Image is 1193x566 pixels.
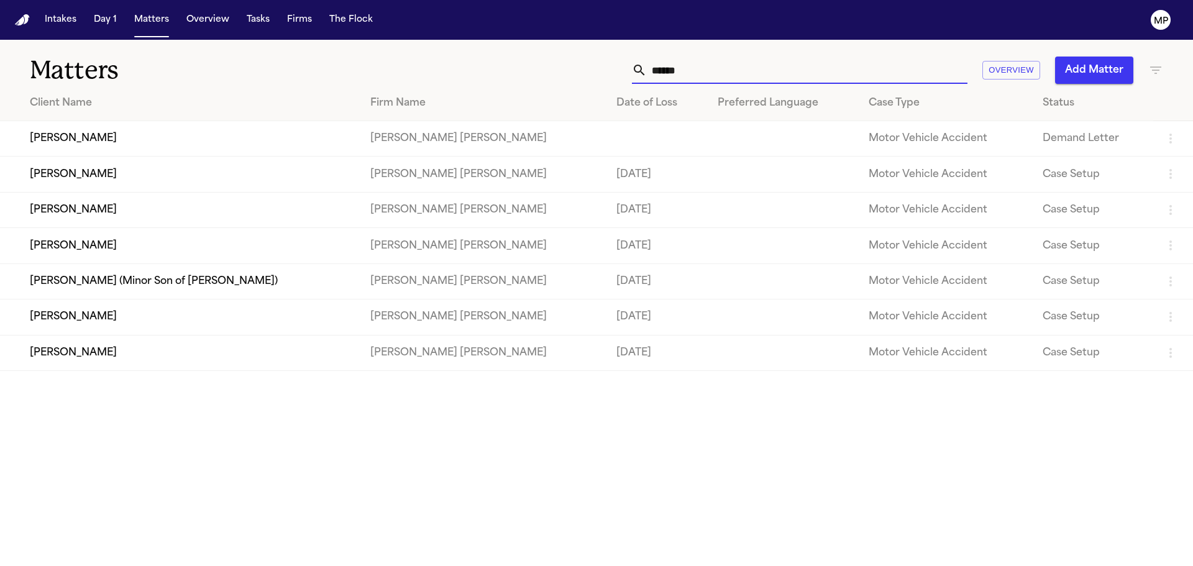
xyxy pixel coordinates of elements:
[129,9,174,31] button: Matters
[859,228,1032,263] td: Motor Vehicle Accident
[360,299,606,335] td: [PERSON_NAME] [PERSON_NAME]
[1033,299,1153,335] td: Case Setup
[606,335,708,370] td: [DATE]
[606,299,708,335] td: [DATE]
[242,9,275,31] button: Tasks
[1033,335,1153,370] td: Case Setup
[89,9,122,31] button: Day 1
[1033,228,1153,263] td: Case Setup
[1033,157,1153,192] td: Case Setup
[1033,121,1153,157] td: Demand Letter
[360,121,606,157] td: [PERSON_NAME] [PERSON_NAME]
[15,14,30,26] a: Home
[606,228,708,263] td: [DATE]
[370,96,596,111] div: Firm Name
[360,157,606,192] td: [PERSON_NAME] [PERSON_NAME]
[606,192,708,227] td: [DATE]
[360,192,606,227] td: [PERSON_NAME] [PERSON_NAME]
[15,14,30,26] img: Finch Logo
[360,228,606,263] td: [PERSON_NAME] [PERSON_NAME]
[40,9,81,31] button: Intakes
[606,263,708,299] td: [DATE]
[30,96,350,111] div: Client Name
[282,9,317,31] button: Firms
[859,157,1032,192] td: Motor Vehicle Accident
[360,263,606,299] td: [PERSON_NAME] [PERSON_NAME]
[181,9,234,31] button: Overview
[859,192,1032,227] td: Motor Vehicle Accident
[616,96,698,111] div: Date of Loss
[1043,96,1143,111] div: Status
[1055,57,1133,84] button: Add Matter
[859,335,1032,370] td: Motor Vehicle Accident
[1033,263,1153,299] td: Case Setup
[859,263,1032,299] td: Motor Vehicle Accident
[869,96,1022,111] div: Case Type
[982,61,1040,80] button: Overview
[30,55,360,86] h1: Matters
[360,335,606,370] td: [PERSON_NAME] [PERSON_NAME]
[859,299,1032,335] td: Motor Vehicle Accident
[718,96,849,111] div: Preferred Language
[606,157,708,192] td: [DATE]
[324,9,378,31] button: The Flock
[1033,192,1153,227] td: Case Setup
[859,121,1032,157] td: Motor Vehicle Accident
